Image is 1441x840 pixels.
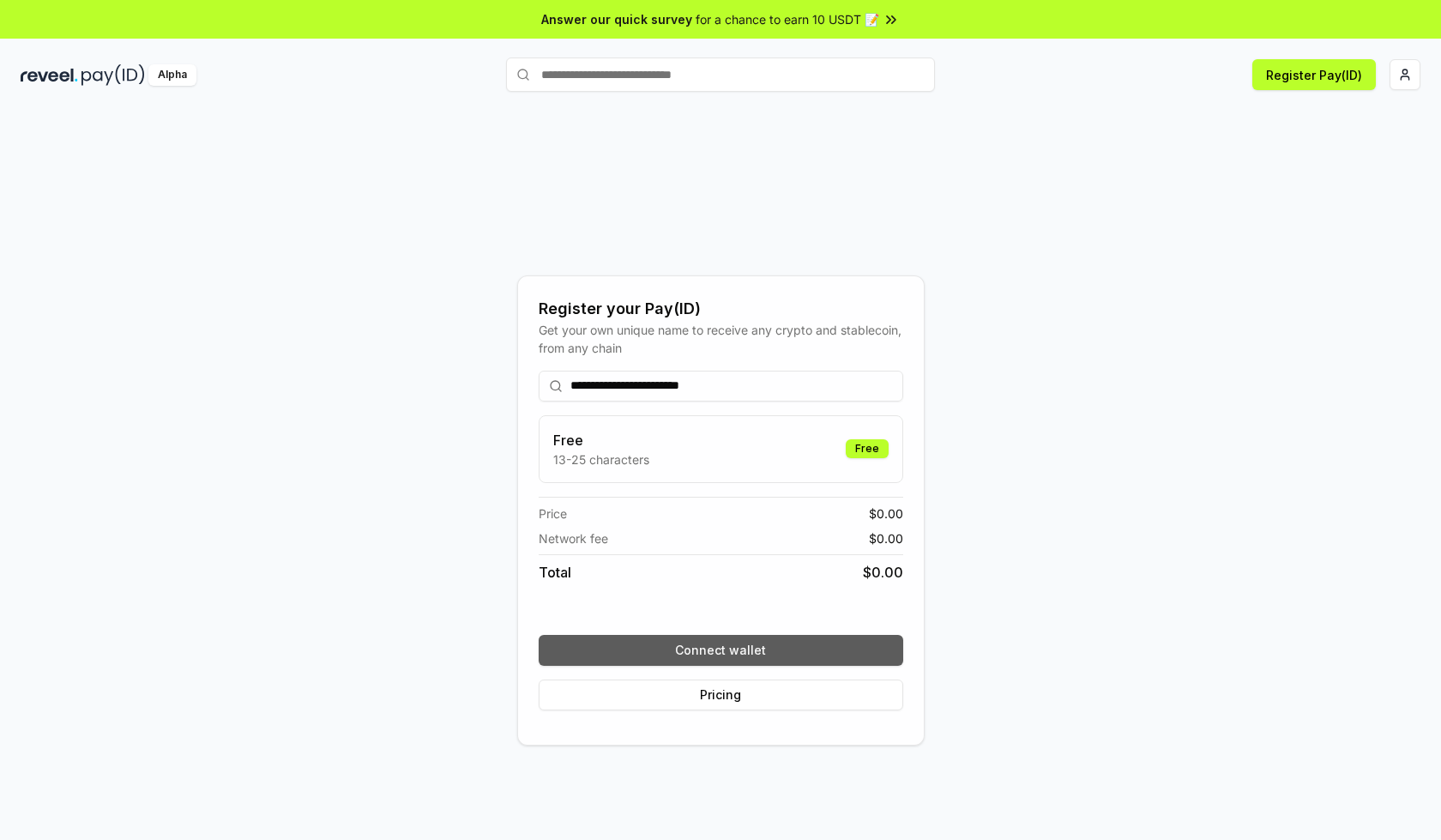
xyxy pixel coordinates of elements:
img: pay_id [81,64,145,86]
span: for a chance to earn 10 USDT 📝 [696,10,879,28]
span: $ 0.00 [869,529,903,547]
div: Register your Pay(ID) [539,297,903,321]
h3: Free [553,430,649,450]
div: Get your own unique name to receive any crypto and stablecoin, from any chain [539,321,903,357]
p: 13-25 characters [553,450,649,468]
span: $ 0.00 [863,562,903,583]
span: $ 0.00 [869,505,903,523]
span: Total [539,562,571,583]
div: Free [846,439,889,458]
span: Price [539,505,567,523]
button: Connect wallet [539,635,903,666]
button: Pricing [539,680,903,710]
button: Register Pay(ID) [1252,59,1376,90]
span: Answer our quick survey [541,10,692,28]
span: Network fee [539,529,608,547]
div: Alpha [148,64,196,86]
img: reveel_dark [21,64,78,86]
